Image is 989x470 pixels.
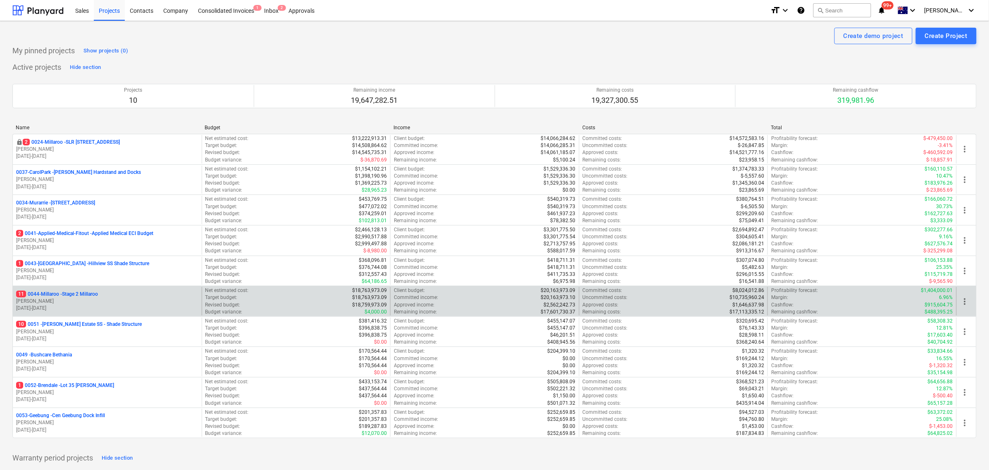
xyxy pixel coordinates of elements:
p: $-23,865.69 [927,187,953,194]
p: $1,369,225.73 [355,180,387,187]
i: keyboard_arrow_down [908,5,918,15]
p: $-479,450.00 [924,135,953,142]
p: $18,763,973.09 [352,294,387,301]
p: Committed costs : [583,135,622,142]
p: Remaining income : [394,187,437,194]
p: $18,763,973.09 [352,287,387,294]
div: 110044-Millaroo -Stage 2 Millaroo[PERSON_NAME][DATE]-[DATE] [16,291,198,312]
p: Target budget : [205,203,238,210]
p: $455,147.07 [548,318,576,325]
div: Costs [582,125,765,131]
p: Uncommitted costs : [583,264,628,271]
div: 0049 -Bushcare Bethania[PERSON_NAME][DATE]-[DATE] [16,351,198,373]
p: Approved costs : [583,240,619,247]
p: $14,066,285.31 [541,142,576,149]
div: Create Project [925,31,968,41]
p: $106,153.88 [925,257,953,264]
p: Approved costs : [583,149,619,156]
p: [PERSON_NAME] [16,267,198,274]
p: $23,958.15 [739,157,764,164]
p: 0052-Brendale - Lot 35 [PERSON_NAME] [16,382,114,389]
p: Committed income : [394,264,438,271]
p: Approved costs : [583,301,619,309]
button: Hide section [68,61,103,74]
p: Margin : [771,142,788,149]
div: Name [16,125,198,131]
p: 0053-Geebung - Cen Geebung Dock Infill [16,412,105,419]
p: Remaining cashflow [833,87,879,94]
p: Approved income : [394,149,434,156]
p: $14,545,735.31 [352,149,387,156]
div: This project is confidential [16,139,23,146]
p: [DATE] - [DATE] [16,427,198,434]
span: 10 [16,321,26,328]
p: Approved income : [394,271,434,278]
p: Profitability forecast : [771,226,818,233]
p: Cashflow : [771,271,794,278]
p: Budget variance : [205,157,243,164]
p: $0.00 [563,187,576,194]
p: $368,096.81 [359,257,387,264]
p: Cashflow : [771,240,794,247]
p: Budget variance : [205,309,243,316]
p: Remaining costs : [583,309,621,316]
span: 1 [16,260,23,267]
p: $10,735,960.24 [729,294,764,301]
span: more_vert [960,297,970,306]
p: $64,186.65 [362,278,387,285]
p: $1,154,102.21 [355,166,387,173]
p: [DATE] - [DATE] [16,366,198,373]
p: 25.35% [937,264,953,271]
p: Profitability forecast : [771,287,818,294]
span: more_vert [960,235,970,245]
span: search [817,7,824,14]
p: Remaining income : [394,157,437,164]
span: locked [16,139,23,145]
p: Committed costs : [583,287,622,294]
p: Margin : [771,203,788,210]
p: $2,562,242.73 [544,301,576,309]
span: more_vert [960,175,970,185]
p: Approved income : [394,240,434,247]
p: [PERSON_NAME] [16,328,198,335]
p: $183,976.26 [925,180,953,187]
p: $17,113,335.12 [729,309,764,316]
p: $1,345,360.04 [732,180,764,187]
p: $296,015.55 [736,271,764,278]
div: Create demo project [844,31,903,41]
p: $312,557.43 [359,271,387,278]
p: Remaining costs : [583,157,621,164]
p: $3,301,775.54 [544,233,576,240]
p: Approved costs : [583,271,619,278]
p: [DATE] - [DATE] [16,335,198,342]
p: Remaining income : [394,247,437,254]
p: $418,711.31 [548,257,576,264]
p: Uncommitted costs : [583,233,628,240]
p: 0044-Millaroo - Stage 2 Millaroo [16,291,98,298]
i: Knowledge base [797,5,805,15]
p: [PERSON_NAME] [16,419,198,426]
p: [PERSON_NAME] [16,207,198,214]
p: 0049 - Bushcare Bethania [16,351,72,358]
p: 0051 - [PERSON_NAME] Estate SS - Shade Structure [16,321,142,328]
div: 10043-[GEOGRAPHIC_DATA] -Hillview SS Shade Structure[PERSON_NAME][DATE]-[DATE] [16,260,198,281]
p: Margin : [771,264,788,271]
span: more_vert [960,357,970,367]
p: Client budget : [394,135,425,142]
p: $1,374,783.33 [732,166,764,173]
p: $160,110.57 [925,166,953,173]
p: $418,711.31 [548,264,576,271]
p: Uncommitted costs : [583,203,628,210]
p: Remaining costs : [583,247,621,254]
p: [DATE] - [DATE] [16,183,198,190]
p: Revised budget : [205,180,241,187]
span: [PERSON_NAME] [925,7,966,14]
div: 0034-Murarrie -[STREET_ADDRESS][PERSON_NAME][DATE]-[DATE] [16,199,198,221]
p: Net estimated cost : [205,257,249,264]
p: Remaining cashflow : [771,157,818,164]
p: $-8,980.00 [363,247,387,254]
p: Margin : [771,173,788,180]
p: Cashflow : [771,210,794,217]
p: Uncommitted costs : [583,294,628,301]
p: 0041-Applied-Medical-Fitout - Applied Medical ECI Budget [16,230,153,237]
